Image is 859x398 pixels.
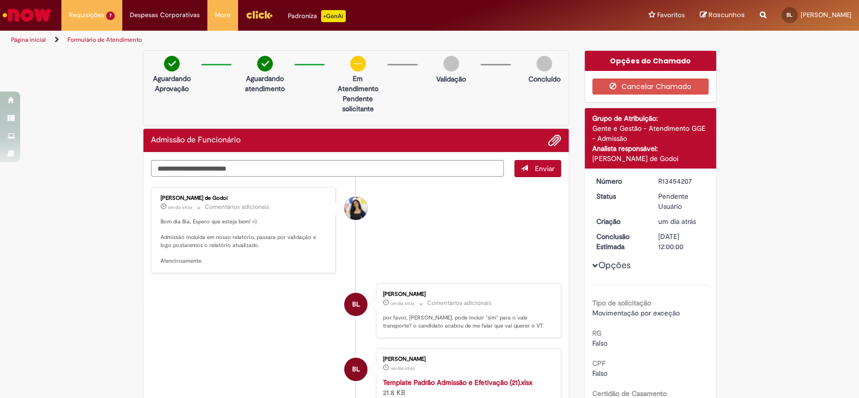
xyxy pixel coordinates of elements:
span: Falso [592,339,607,348]
p: Validação [436,74,466,84]
div: Gente e Gestão - Atendimento GGE - Admissão [592,123,709,143]
span: [PERSON_NAME] [801,11,851,19]
div: [PERSON_NAME] [383,291,551,297]
div: Pendente Usuário [658,191,705,211]
div: 21.8 KB [383,377,551,397]
div: Opções do Chamado [585,51,716,71]
time: 27/08/2025 18:48:46 [658,217,696,226]
p: Concluído [528,74,560,84]
dt: Status [589,191,651,201]
img: check-circle-green.png [257,56,273,71]
h2: Admissão de Funcionário Histórico de tíquete [151,136,241,145]
span: um dia atrás [168,204,192,210]
div: Beatriz Francisconi de Lima [344,293,367,316]
img: circle-minus.png [350,56,366,71]
button: Adicionar anexos [548,134,561,147]
p: Em Atendimento [334,73,382,94]
div: 27/08/2025 18:48:46 [658,216,705,226]
dt: Número [589,176,651,186]
img: check-circle-green.png [164,56,180,71]
div: Ana Santos de Godoi [344,197,367,220]
p: Aguardando Aprovação [147,73,196,94]
dt: Criação [589,216,651,226]
button: Enviar [514,160,561,177]
a: Template Padrão Admissão e Efetivação (21).xlsx [383,378,532,387]
span: um dia atrás [658,217,696,226]
img: img-circle-grey.png [536,56,552,71]
span: BL [352,292,360,316]
div: Beatriz Francisconi de Lima [344,358,367,381]
div: Padroniza [288,10,346,22]
textarea: Digite sua mensagem aqui... [151,160,504,177]
span: Favoritos [657,10,685,20]
span: Movimentação por exceção [592,308,680,317]
span: BL [352,357,360,381]
ul: Trilhas de página [8,31,565,49]
div: R13454207 [658,176,705,186]
span: Despesas Corporativas [130,10,200,20]
p: Aguardando atendimento [241,73,289,94]
time: 28/08/2025 09:40:11 [168,204,192,210]
a: Formulário de Atendimento [67,36,142,44]
span: BL [787,12,793,18]
img: img-circle-grey.png [443,56,459,71]
div: Grupo de Atribuição: [592,113,709,123]
span: Rascunhos [709,10,745,20]
span: Falso [592,369,607,378]
time: 27/08/2025 18:48:30 [391,365,415,371]
span: Enviar [535,164,555,173]
b: Certidão de Casamento [592,389,667,398]
img: ServiceNow [1,5,53,25]
p: Bom dia Bia, Espero que esteja bem! =) Admissão incluida em nosso relatório, passara por validaçã... [161,218,328,265]
span: 7 [106,12,115,20]
b: CPF [592,359,605,368]
span: um dia atrás [391,365,415,371]
p: +GenAi [321,10,346,22]
div: [PERSON_NAME] de Godoi [592,153,709,164]
a: Rascunhos [700,11,745,20]
b: RG [592,329,601,338]
div: [DATE] 12:00:00 [658,231,705,252]
dt: Conclusão Estimada [589,231,651,252]
a: Página inicial [11,36,46,44]
span: um dia atrás [391,300,415,306]
div: Analista responsável: [592,143,709,153]
span: Requisições [69,10,104,20]
small: Comentários adicionais [427,299,492,307]
div: [PERSON_NAME] de Godoi [161,195,328,201]
button: Cancelar Chamado [592,78,709,95]
div: [PERSON_NAME] [383,356,551,362]
small: Comentários adicionais [205,203,269,211]
span: More [215,10,230,20]
img: click_logo_yellow_360x200.png [246,7,273,22]
b: Tipo de solicitação [592,298,651,307]
p: por favor, [PERSON_NAME], pode incluir "sim" para o vale transporte? o candidato acabou de me fal... [383,314,551,330]
p: Pendente solicitante [334,94,382,114]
